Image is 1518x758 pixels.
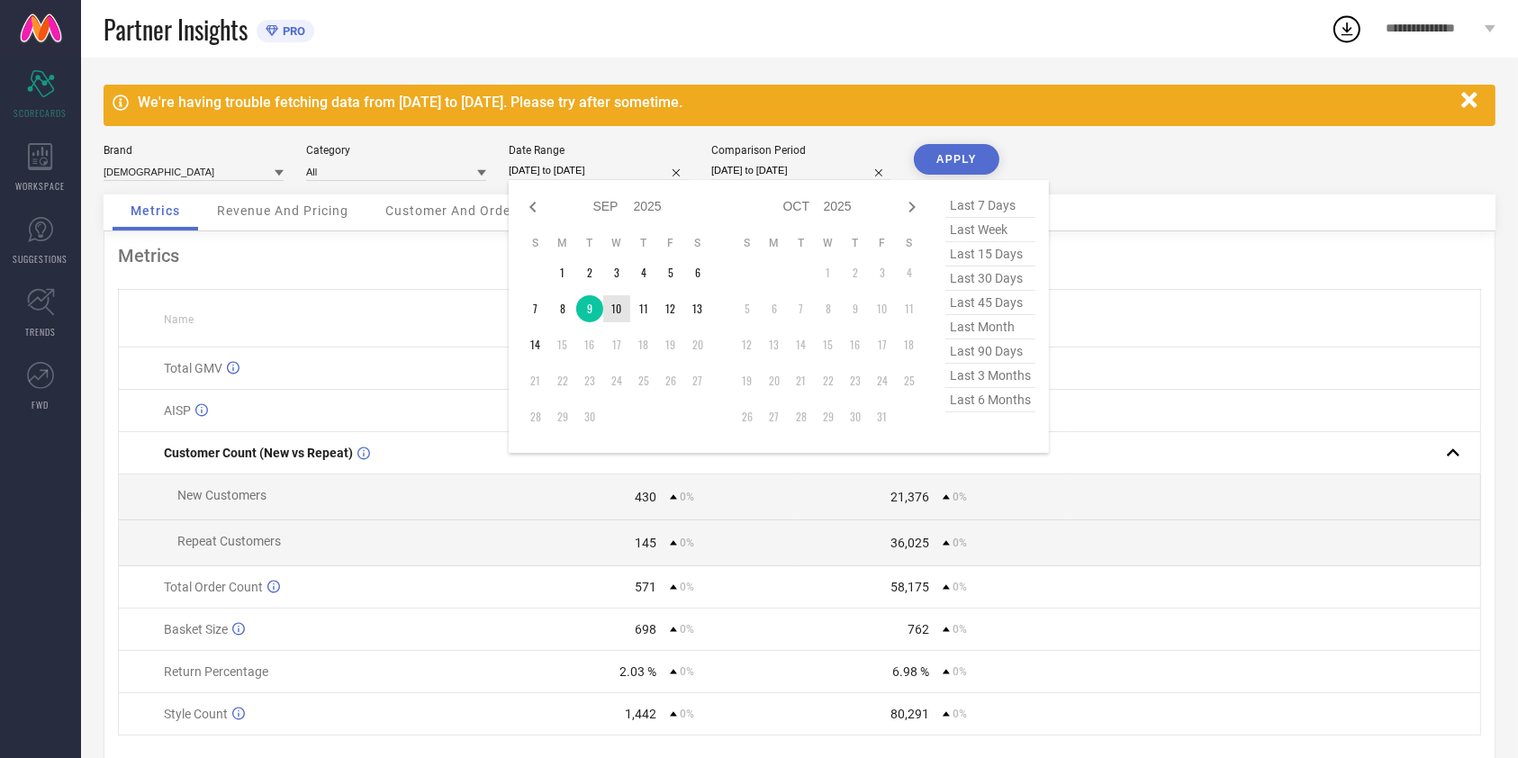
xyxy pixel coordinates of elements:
[711,161,891,180] input: Select comparison period
[734,367,761,394] td: Sun Oct 19 2025
[680,537,694,549] span: 0%
[680,581,694,593] span: 0%
[25,325,56,338] span: TRENDS
[869,367,896,394] td: Fri Oct 24 2025
[630,367,657,394] td: Thu Sep 25 2025
[164,313,194,326] span: Name
[630,331,657,358] td: Thu Sep 18 2025
[953,665,967,678] span: 0%
[684,295,711,322] td: Sat Sep 13 2025
[576,295,603,322] td: Tue Sep 09 2025
[164,580,263,594] span: Total Order Count
[14,252,68,266] span: SUGGESTIONS
[890,490,929,504] div: 21,376
[164,664,268,679] span: Return Percentage
[896,259,923,286] td: Sat Oct 04 2025
[635,622,656,636] div: 698
[788,403,815,430] td: Tue Oct 28 2025
[32,398,50,411] span: FWD
[901,196,923,218] div: Next month
[217,203,348,218] span: Revenue And Pricing
[684,236,711,250] th: Saturday
[953,491,967,503] span: 0%
[842,367,869,394] td: Thu Oct 23 2025
[815,331,842,358] td: Wed Oct 15 2025
[164,361,222,375] span: Total GMV
[761,331,788,358] td: Mon Oct 13 2025
[680,665,694,678] span: 0%
[104,144,284,157] div: Brand
[278,24,305,38] span: PRO
[306,144,486,157] div: Category
[869,331,896,358] td: Fri Oct 17 2025
[815,367,842,394] td: Wed Oct 22 2025
[869,295,896,322] td: Fri Oct 10 2025
[164,403,191,418] span: AISP
[908,622,929,636] div: 762
[630,295,657,322] td: Thu Sep 11 2025
[945,194,1035,218] span: last 7 days
[164,446,353,460] span: Customer Count (New vs Repeat)
[842,331,869,358] td: Thu Oct 16 2025
[869,259,896,286] td: Fri Oct 03 2025
[576,331,603,358] td: Tue Sep 16 2025
[603,295,630,322] td: Wed Sep 10 2025
[16,179,66,193] span: WORKSPACE
[734,403,761,430] td: Sun Oct 26 2025
[788,367,815,394] td: Tue Oct 21 2025
[842,259,869,286] td: Thu Oct 02 2025
[522,295,549,322] td: Sun Sep 07 2025
[945,364,1035,388] span: last 3 months
[635,580,656,594] div: 571
[549,259,576,286] td: Mon Sep 01 2025
[761,295,788,322] td: Mon Oct 06 2025
[684,259,711,286] td: Sat Sep 06 2025
[522,403,549,430] td: Sun Sep 28 2025
[522,236,549,250] th: Sunday
[945,388,1035,412] span: last 6 months
[1331,13,1363,45] div: Open download list
[131,203,180,218] span: Metrics
[788,331,815,358] td: Tue Oct 14 2025
[734,295,761,322] td: Sun Oct 05 2025
[385,203,523,218] span: Customer And Orders
[509,161,689,180] input: Select date range
[657,236,684,250] th: Friday
[953,581,967,593] span: 0%
[761,367,788,394] td: Mon Oct 20 2025
[890,707,929,721] div: 80,291
[603,259,630,286] td: Wed Sep 03 2025
[138,94,1452,111] div: We're having trouble fetching data from [DATE] to [DATE]. Please try after sometime.
[177,534,281,548] span: Repeat Customers
[14,106,68,120] span: SCORECARDS
[914,144,999,175] button: APPLY
[788,236,815,250] th: Tuesday
[869,403,896,430] td: Fri Oct 31 2025
[603,331,630,358] td: Wed Sep 17 2025
[549,295,576,322] td: Mon Sep 08 2025
[711,144,891,157] div: Comparison Period
[549,403,576,430] td: Mon Sep 29 2025
[842,295,869,322] td: Thu Oct 09 2025
[657,295,684,322] td: Fri Sep 12 2025
[945,315,1035,339] span: last month
[657,331,684,358] td: Fri Sep 19 2025
[815,403,842,430] td: Wed Oct 29 2025
[630,259,657,286] td: Thu Sep 04 2025
[945,218,1035,242] span: last week
[549,367,576,394] td: Mon Sep 22 2025
[522,367,549,394] td: Sun Sep 21 2025
[635,490,656,504] div: 430
[896,236,923,250] th: Saturday
[815,236,842,250] th: Wednesday
[896,367,923,394] td: Sat Oct 25 2025
[896,295,923,322] td: Sat Oct 11 2025
[625,707,656,721] div: 1,442
[549,236,576,250] th: Monday
[603,367,630,394] td: Wed Sep 24 2025
[684,367,711,394] td: Sat Sep 27 2025
[842,236,869,250] th: Thursday
[680,708,694,720] span: 0%
[104,11,248,48] span: Partner Insights
[619,664,656,679] div: 2.03 %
